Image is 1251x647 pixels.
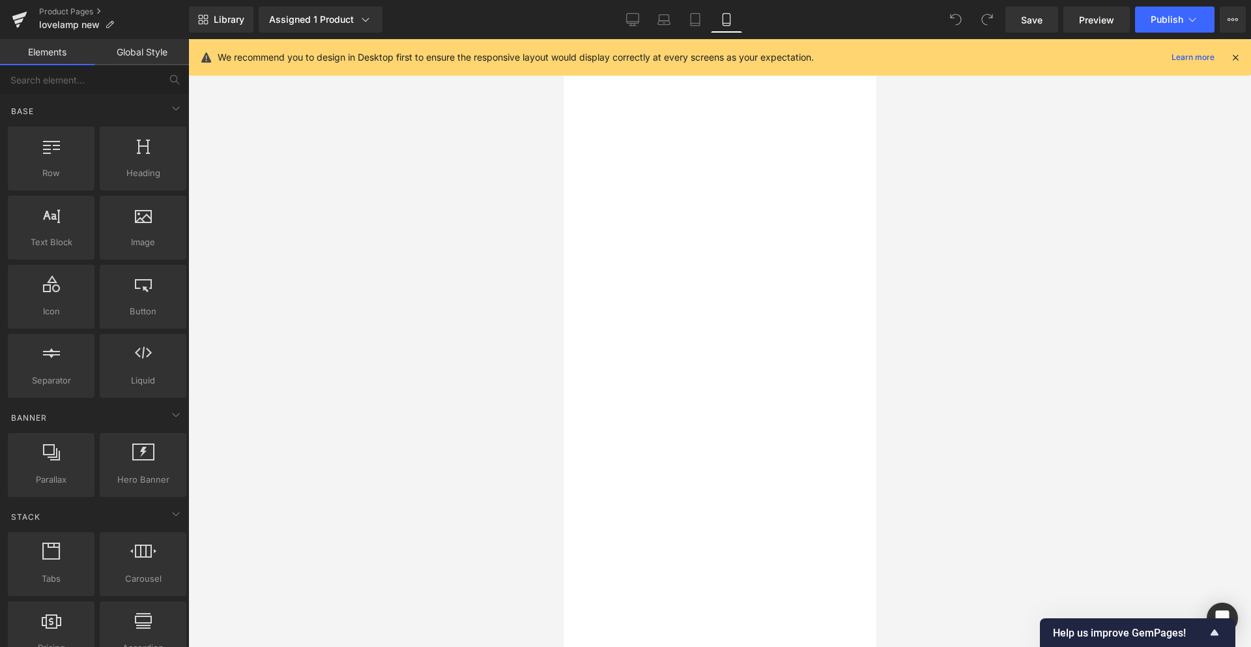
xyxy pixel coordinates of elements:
[12,374,91,387] span: Separator
[189,7,253,33] a: New Library
[648,7,680,33] a: Laptop
[10,412,48,424] span: Banner
[1053,627,1207,639] span: Help us improve GemPages!
[12,572,91,586] span: Tabs
[104,572,182,586] span: Carousel
[104,305,182,318] span: Button
[104,166,182,180] span: Heading
[269,13,372,26] div: Assigned 1 Product
[94,39,189,65] a: Global Style
[1151,14,1183,25] span: Publish
[10,511,42,523] span: Stack
[39,20,100,30] span: lovelamp new
[1220,7,1246,33] button: More
[104,374,182,387] span: Liquid
[1063,7,1130,33] a: Preview
[1207,603,1238,634] div: Open Intercom Messenger
[39,7,189,17] a: Product Pages
[214,14,244,25] span: Library
[1166,50,1220,65] a: Learn more
[974,7,1000,33] button: Redo
[104,235,182,249] span: Image
[12,166,91,180] span: Row
[12,305,91,318] span: Icon
[943,7,969,33] button: Undo
[12,473,91,487] span: Parallax
[12,235,91,249] span: Text Block
[711,7,742,33] a: Mobile
[218,50,814,65] p: We recommend you to design in Desktop first to ensure the responsive layout would display correct...
[1079,13,1114,27] span: Preview
[1053,625,1222,640] button: Show survey - Help us improve GemPages!
[10,105,35,117] span: Base
[1135,7,1215,33] button: Publish
[104,473,182,487] span: Hero Banner
[680,7,711,33] a: Tablet
[617,7,648,33] a: Desktop
[1021,13,1042,27] span: Save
